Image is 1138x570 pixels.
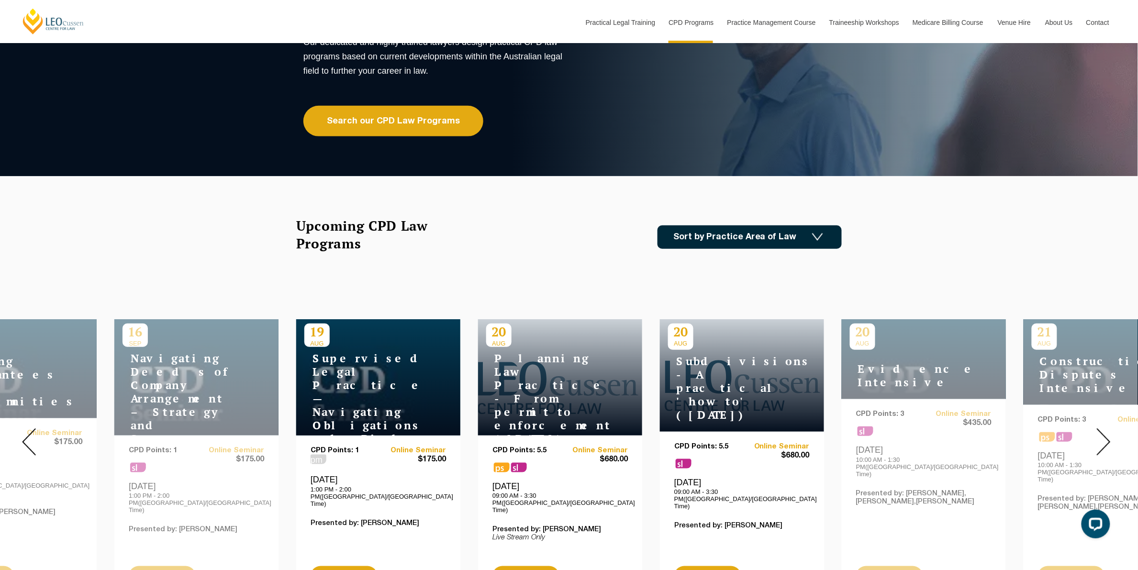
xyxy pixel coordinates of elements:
div: [DATE] [674,477,810,510]
h4: Supervised Legal Practice — Navigating Obligations and Risks [304,352,424,446]
a: Sort by Practice Area of Law [658,225,842,249]
p: 09:00 AM - 3:30 PM([GEOGRAPHIC_DATA]/[GEOGRAPHIC_DATA] Time) [674,488,810,510]
a: Practice Management Course [720,2,822,43]
p: Presented by: [PERSON_NAME] [492,525,628,534]
a: Venue Hire [991,2,1038,43]
p: Live Stream Only [492,534,628,542]
span: pm [311,455,326,464]
p: 20 [668,324,693,340]
span: AUG [668,340,693,347]
p: 20 [486,324,512,340]
p: 09:00 AM - 3:30 PM([GEOGRAPHIC_DATA]/[GEOGRAPHIC_DATA] Time) [492,492,628,514]
span: ps [494,463,510,472]
img: Prev [22,428,36,456]
p: 1:00 PM - 2:00 PM([GEOGRAPHIC_DATA]/[GEOGRAPHIC_DATA] Time) [311,486,446,507]
a: Online Seminar [742,443,810,451]
a: Online Seminar [560,447,628,455]
a: [PERSON_NAME] Centre for Law [22,8,85,35]
h4: Subdivisions - A practical 'how to' ([DATE]) [668,355,788,422]
h4: Planning Law Practice - From permit to enforcement ([DATE]) [486,352,606,446]
h2: Upcoming CPD Law Programs [296,217,452,252]
span: $680.00 [560,455,628,465]
span: AUG [486,340,512,347]
a: Online Seminar [379,447,446,455]
p: Presented by: [PERSON_NAME] [674,522,810,530]
span: sl [511,463,527,472]
a: Search our CPD Law Programs [303,106,483,136]
p: CPD Points: 5.5 [492,447,560,455]
a: Practical Legal Training [579,2,662,43]
a: CPD Programs [661,2,720,43]
iframe: LiveChat chat widget [1074,506,1114,546]
p: 19 [304,324,330,340]
img: Next [1097,428,1111,456]
span: sl [676,459,692,469]
p: CPD Points: 1 [311,447,379,455]
p: CPD Points: 5.5 [674,443,742,451]
div: [DATE] [492,481,628,514]
span: $680.00 [742,451,810,461]
a: Contact [1079,2,1116,43]
span: AUG [304,340,330,347]
a: About Us [1038,2,1079,43]
a: Medicare Billing Course [905,2,991,43]
a: Traineeship Workshops [822,2,905,43]
div: [DATE] [311,474,446,507]
span: $175.00 [379,455,446,465]
p: Our dedicated and highly trained lawyers design practical CPD law programs based on current devel... [303,35,567,78]
p: Presented by: [PERSON_NAME] [311,519,446,527]
img: Icon [812,233,823,241]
